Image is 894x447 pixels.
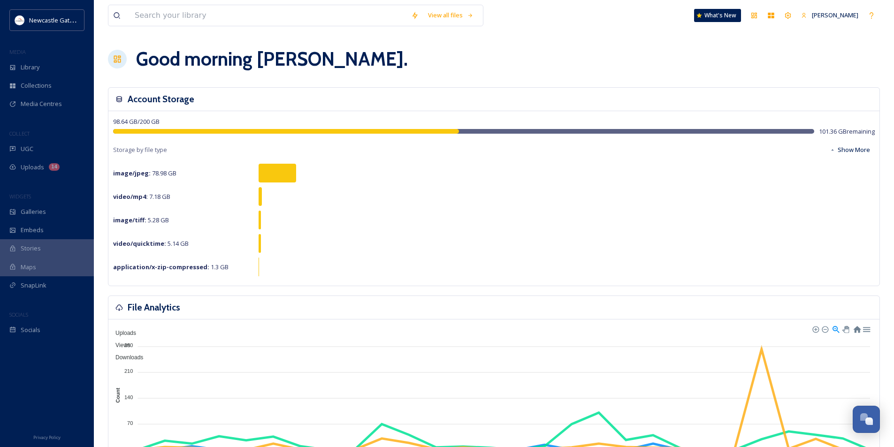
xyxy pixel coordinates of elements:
[113,169,176,177] span: 78.98 GB
[9,311,28,318] span: SOCIALS
[423,6,478,24] a: View all files
[21,226,44,235] span: Embeds
[862,325,870,333] div: Menu
[127,420,133,426] tspan: 70
[21,263,36,272] span: Maps
[130,5,406,26] input: Search your library
[819,127,875,136] span: 101.36 GB remaining
[21,207,46,216] span: Galleries
[796,6,863,24] a: [PERSON_NAME]
[21,144,33,153] span: UGC
[21,99,62,108] span: Media Centres
[136,45,408,73] h1: Good morning [PERSON_NAME] .
[853,406,880,433] button: Open Chat
[15,15,24,25] img: DqD9wEUd_400x400.jpg
[21,281,46,290] span: SnapLink
[113,263,229,271] span: 1.3 GB
[9,48,26,55] span: MEDIA
[853,325,861,333] div: Reset Zoom
[113,169,151,177] strong: image/jpeg :
[113,263,209,271] strong: application/x-zip-compressed :
[812,11,858,19] span: [PERSON_NAME]
[124,342,133,348] tspan: 280
[124,394,133,400] tspan: 140
[825,141,875,159] button: Show More
[49,163,60,171] div: 14
[842,326,848,332] div: Panning
[113,192,170,201] span: 7.18 GB
[124,368,133,374] tspan: 210
[21,244,41,253] span: Stories
[21,326,40,334] span: Socials
[21,81,52,90] span: Collections
[128,92,194,106] h3: Account Storage
[113,145,167,154] span: Storage by file type
[115,388,121,403] text: Count
[113,192,148,201] strong: video/mp4 :
[33,431,61,442] a: Privacy Policy
[821,326,828,332] div: Zoom Out
[33,434,61,440] span: Privacy Policy
[108,330,136,336] span: Uploads
[21,63,39,72] span: Library
[108,342,130,349] span: Views
[812,326,818,332] div: Zoom In
[108,354,143,361] span: Downloads
[113,239,166,248] strong: video/quicktime :
[694,9,741,22] a: What's New
[113,117,160,126] span: 98.64 GB / 200 GB
[9,193,31,200] span: WIDGETS
[9,130,30,137] span: COLLECT
[113,216,169,224] span: 5.28 GB
[128,301,180,314] h3: File Analytics
[29,15,115,24] span: Newcastle Gateshead Initiative
[113,216,146,224] strong: image/tiff :
[21,163,44,172] span: Uploads
[113,239,189,248] span: 5.14 GB
[832,325,840,333] div: Selection Zoom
